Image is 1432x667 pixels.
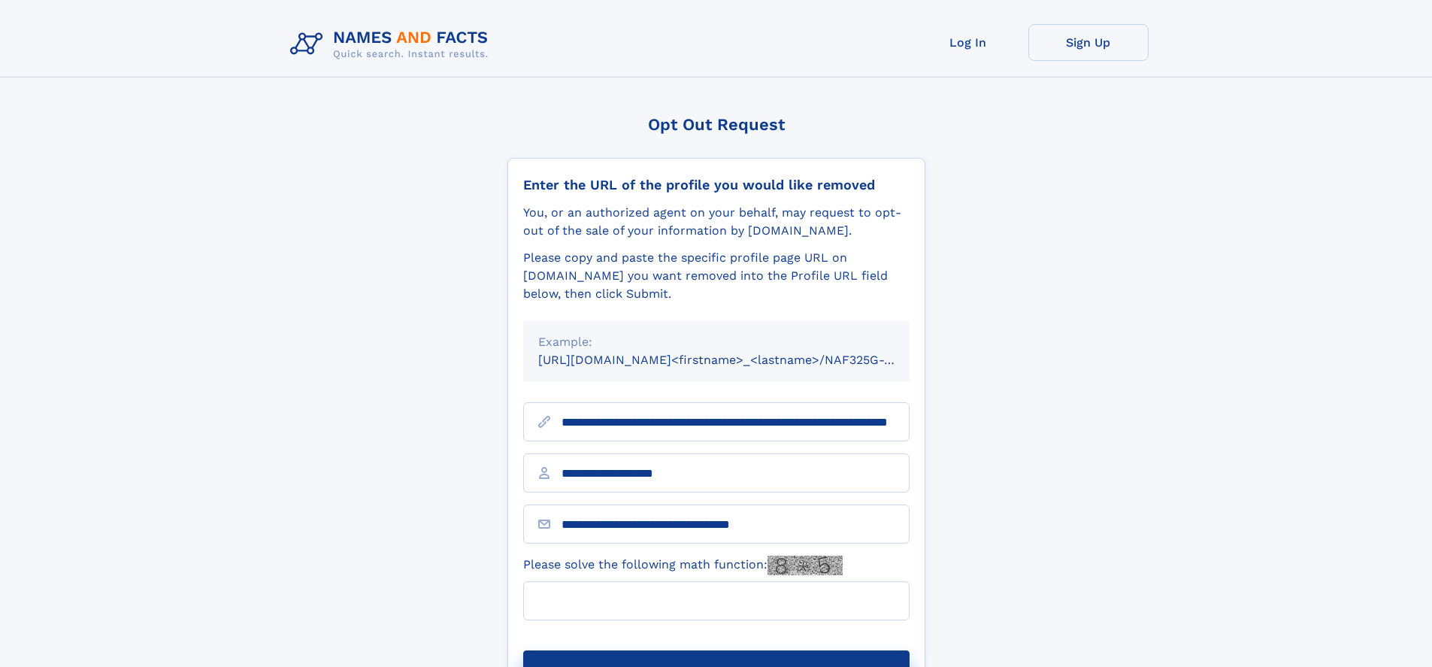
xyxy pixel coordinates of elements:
div: Opt Out Request [507,115,925,134]
div: Please copy and paste the specific profile page URL on [DOMAIN_NAME] you want removed into the Pr... [523,249,910,303]
small: [URL][DOMAIN_NAME]<firstname>_<lastname>/NAF325G-xxxxxxxx [538,353,938,367]
div: Example: [538,333,895,351]
div: You, or an authorized agent on your behalf, may request to opt-out of the sale of your informatio... [523,204,910,240]
a: Log In [908,24,1028,61]
img: Logo Names and Facts [284,24,501,65]
div: Enter the URL of the profile you would like removed [523,177,910,193]
label: Please solve the following math function: [523,556,843,575]
a: Sign Up [1028,24,1149,61]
